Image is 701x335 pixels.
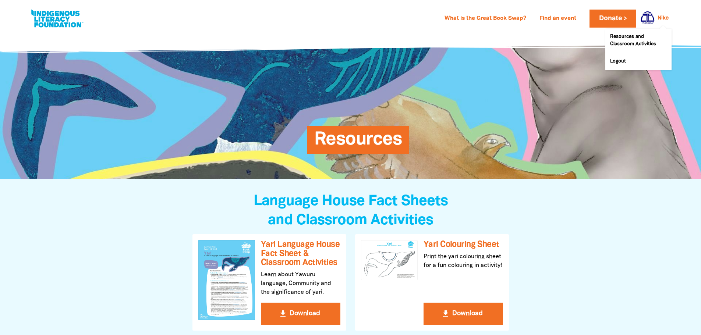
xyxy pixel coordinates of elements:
span: Language House Fact Sheets [254,195,448,208]
a: What is the Great Book Swap? [440,13,531,25]
a: Resources and Classroom Activities [605,29,672,53]
span: and Classroom Activities [268,214,433,227]
i: get_app [441,309,450,318]
h3: Yari Language House Fact Sheet & Classroom Activities [261,240,340,267]
h3: Yari Colouring Sheet [424,240,503,249]
span: Resources [314,131,402,154]
a: Find an event [535,13,581,25]
button: get_app Download [261,303,340,325]
button: get_app Download [424,303,503,325]
a: Donate [590,10,636,28]
i: get_app [279,309,287,318]
a: Logout [605,53,672,70]
img: Yari Colouring Sheet [361,240,418,280]
img: Yari Language House Fact Sheet & Classroom Activities [198,240,255,320]
a: Nike [658,16,669,21]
